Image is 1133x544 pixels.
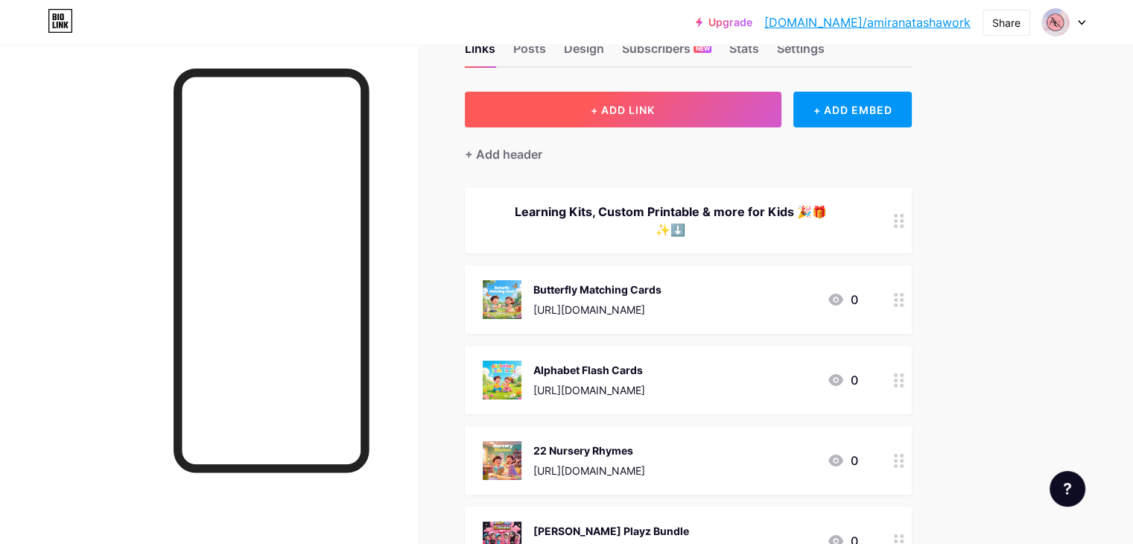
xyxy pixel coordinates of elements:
div: Alphabet Flash Cards [533,362,645,378]
div: Settings [777,39,825,66]
a: Upgrade [696,16,752,28]
div: [PERSON_NAME] Playz Bundle [533,523,689,539]
div: Posts [513,39,546,66]
div: [URL][DOMAIN_NAME] [533,302,661,317]
div: Design [564,39,604,66]
a: [DOMAIN_NAME]/amiranatashawork [764,13,971,31]
div: [URL][DOMAIN_NAME] [533,463,645,478]
div: [URL][DOMAIN_NAME] [533,382,645,398]
div: 0 [827,291,858,309]
div: Subscribers [622,39,711,66]
div: Links [465,39,495,66]
button: + ADD LINK [465,92,781,127]
div: Butterfly Matching Cards [533,282,661,297]
div: Learning Kits, Custom Printable & more for Kids 🎉🎁✨⬇️ [483,203,858,238]
span: + ADD LINK [591,104,655,116]
div: 0 [827,371,858,389]
div: Share [992,15,1021,31]
img: Alphabet Flash Cards [483,361,521,399]
div: 0 [827,452,858,469]
div: 22 Nursery Rhymes [533,443,645,458]
img: amiranatashawork [1041,8,1070,37]
span: NEW [696,44,710,53]
div: Stats [729,39,759,66]
img: Butterfly Matching Cards [483,280,521,319]
div: + Add header [465,145,542,163]
div: + ADD EMBED [793,92,912,127]
img: 22 Nursery Rhymes [483,441,521,480]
